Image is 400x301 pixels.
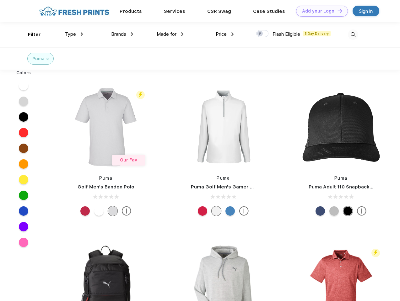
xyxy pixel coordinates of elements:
img: dropdown.png [131,32,133,36]
img: func=resize&h=266 [64,85,148,169]
img: flash_active_toggle.svg [136,91,145,99]
div: Ski Patrol [198,206,207,216]
img: DT [338,9,342,13]
div: Puma [32,55,45,62]
div: High Rise [108,206,117,216]
img: func=resize&h=266 [299,85,383,169]
img: dropdown.png [231,32,234,36]
img: fo%20logo%202.webp [37,6,111,17]
a: Puma [99,176,112,181]
a: Puma [217,176,230,181]
a: Puma [334,176,348,181]
span: Type [65,31,76,37]
a: Puma Golf Men's Gamer Golf Quarter-Zip [191,184,290,190]
div: Bright White [212,206,221,216]
div: Pma Blk Pma Blk [343,206,353,216]
img: flash_active_toggle.svg [371,249,380,257]
a: Products [120,8,142,14]
div: Bright White [94,206,104,216]
img: more.svg [122,206,131,216]
img: more.svg [239,206,249,216]
span: Brands [111,31,126,37]
span: Flash Eligible [273,31,300,37]
img: filter_cancel.svg [46,58,49,60]
a: Sign in [353,6,379,16]
div: Ski Patrol [80,206,90,216]
div: Colors [12,70,36,76]
span: Made for [157,31,176,37]
img: dropdown.png [181,32,183,36]
div: Peacoat Qut Shd [316,206,325,216]
div: Sign in [359,8,373,15]
div: Add your Logo [302,8,334,14]
span: Our Fav [120,157,137,162]
div: Filter [28,31,41,38]
span: 5 Day Delivery [303,31,331,36]
img: dropdown.png [81,32,83,36]
img: desktop_search.svg [348,29,358,40]
div: Quarry with Brt Whit [329,206,339,216]
span: Price [216,31,227,37]
a: Services [164,8,185,14]
a: CSR Swag [207,8,231,14]
div: Bright Cobalt [225,206,235,216]
a: Golf Men's Bandon Polo [78,184,134,190]
img: func=resize&h=266 [181,85,265,169]
img: more.svg [357,206,366,216]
